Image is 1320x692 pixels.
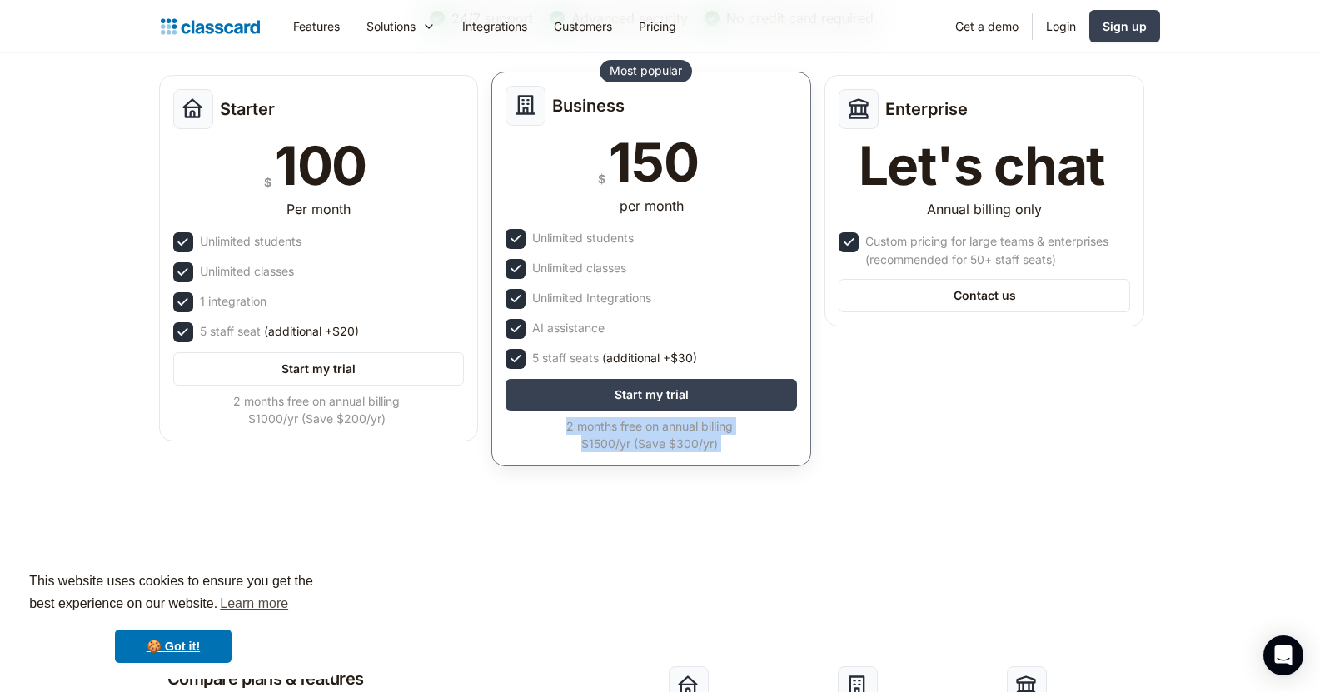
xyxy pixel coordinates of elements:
div: $ [598,168,605,189]
div: Custom pricing for large teams & enterprises (recommended for 50+ staff seats) [865,232,1127,269]
span: (additional +$30) [602,349,697,367]
div: Most popular [610,62,682,79]
div: $ [264,172,271,192]
span: (additional +$20) [264,322,359,341]
a: Pricing [625,7,690,45]
h2: Compare plans & features [161,666,364,691]
span: This website uses cookies to ensure you get the best experience on our website. [29,571,317,616]
h2: Starter [220,99,275,119]
div: Open Intercom Messenger [1263,635,1303,675]
h2: Business [552,96,625,116]
div: 5 staff seats [532,349,697,367]
a: Start my trial [506,379,797,411]
div: 1 integration [200,292,266,311]
a: Login [1033,7,1089,45]
div: Sign up [1103,17,1147,35]
div: Unlimited students [200,232,301,251]
a: dismiss cookie message [115,630,232,663]
div: 2 months free on annual billing $1500/yr (Save $300/yr) [506,417,794,452]
h2: Enterprise [885,99,968,119]
div: Unlimited students [532,229,634,247]
a: Sign up [1089,10,1160,42]
div: Unlimited classes [532,259,626,277]
div: Solutions [366,17,416,35]
div: Unlimited Integrations [532,289,651,307]
a: Customers [540,7,625,45]
a: home [161,15,260,38]
a: Contact us [839,279,1130,312]
a: learn more about cookies [217,591,291,616]
div: 150 [609,136,698,189]
div: Unlimited classes [200,262,294,281]
div: cookieconsent [13,555,333,679]
div: 2 months free on annual billing $1000/yr (Save $200/yr) [173,392,461,427]
div: 5 staff seat [200,322,359,341]
div: Per month [286,199,351,219]
div: Let's chat [859,139,1105,192]
a: Start my trial [173,352,465,386]
div: per month [620,196,684,216]
a: Features [280,7,353,45]
a: Get a demo [942,7,1032,45]
div: Solutions [353,7,449,45]
div: Annual billing only [927,199,1042,219]
div: 100 [275,139,366,192]
div: AI assistance [532,319,605,337]
a: Integrations [449,7,540,45]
